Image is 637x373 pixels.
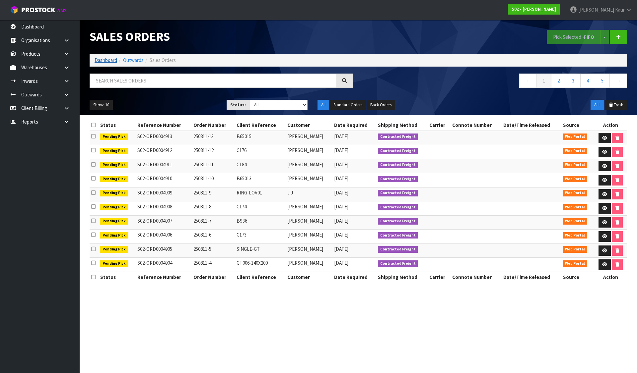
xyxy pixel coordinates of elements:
[286,215,332,230] td: [PERSON_NAME]
[136,215,192,230] td: S02-ORD0004907
[502,120,561,131] th: Date/Time Released
[192,187,235,201] td: 250811-9
[563,176,588,183] span: Web Portal
[192,159,235,173] td: 250811-11
[95,57,117,63] a: Dashboard
[21,6,55,14] span: ProStock
[566,74,581,88] a: 3
[136,187,192,201] td: S02-ORD0004909
[591,100,604,110] button: ALL
[100,190,128,196] span: Pending Pick
[192,272,235,282] th: Order Number
[378,176,418,183] span: Contracted Freight
[615,7,625,13] span: Kaur
[551,74,566,88] a: 2
[235,258,286,272] td: GT006-140X200
[100,204,128,211] span: Pending Pick
[286,243,332,258] td: [PERSON_NAME]
[594,272,627,282] th: Action
[563,204,588,211] span: Web Portal
[580,74,595,88] a: 4
[334,246,348,252] span: [DATE]
[192,243,235,258] td: 250811-5
[561,120,594,131] th: Source
[502,272,561,282] th: Date/Time Released
[286,173,332,187] td: [PERSON_NAME]
[334,189,348,196] span: [DATE]
[100,232,128,239] span: Pending Pick
[90,100,113,110] button: Show: 10
[609,74,627,88] a: →
[136,201,192,216] td: S02-ORD0004908
[563,190,588,196] span: Web Portal
[192,145,235,159] td: 250811-12
[367,100,395,110] button: Back Orders
[584,34,594,40] strong: FIFO
[286,131,332,145] td: [PERSON_NAME]
[378,148,418,154] span: Contracted Freight
[100,162,128,168] span: Pending Pick
[334,260,348,266] span: [DATE]
[90,30,353,43] h1: Sales Orders
[332,120,376,131] th: Date Required
[378,260,418,267] span: Contracted Freight
[100,246,128,253] span: Pending Pick
[136,120,192,131] th: Reference Number
[363,74,627,90] nav: Page navigation
[123,57,144,63] a: Outwards
[334,161,348,168] span: [DATE]
[428,272,451,282] th: Carrier
[286,159,332,173] td: [PERSON_NAME]
[451,272,502,282] th: Connote Number
[235,145,286,159] td: C176
[563,260,588,267] span: Web Portal
[563,232,588,239] span: Web Portal
[286,272,332,282] th: Customer
[286,187,332,201] td: J J
[286,145,332,159] td: [PERSON_NAME]
[136,258,192,272] td: S02-ORD0004904
[330,100,366,110] button: Standard Orders
[136,272,192,282] th: Reference Number
[519,74,537,88] a: ←
[334,133,348,139] span: [DATE]
[192,201,235,216] td: 250811-8
[192,230,235,244] td: 250811-6
[376,120,428,131] th: Shipping Method
[378,218,418,225] span: Contracted Freight
[56,7,67,14] small: WMS
[378,133,418,140] span: Contracted Freight
[286,120,332,131] th: Customer
[318,100,329,110] button: All
[547,30,601,44] button: Pick Selected -FIFO
[563,148,588,154] span: Web Portal
[235,131,286,145] td: B65015
[334,218,348,224] span: [DATE]
[332,272,376,282] th: Date Required
[378,204,418,211] span: Contracted Freight
[563,133,588,140] span: Web Portal
[235,120,286,131] th: Client Reference
[563,162,588,168] span: Web Portal
[99,272,135,282] th: Status
[192,120,235,131] th: Order Number
[334,147,348,153] span: [DATE]
[378,162,418,168] span: Contracted Freight
[334,175,348,182] span: [DATE]
[136,145,192,159] td: S02-ORD0004912
[136,243,192,258] td: S02-ORD0004905
[10,6,18,14] img: cube-alt.png
[235,187,286,201] td: RING-LOV01
[150,57,176,63] span: Sales Orders
[561,272,594,282] th: Source
[235,173,286,187] td: B65013
[136,173,192,187] td: S02-ORD0004910
[230,102,246,108] strong: Status:
[428,120,451,131] th: Carrier
[99,120,135,131] th: Status
[192,173,235,187] td: 250811-10
[192,131,235,145] td: 250811-13
[192,215,235,230] td: 250811-7
[286,258,332,272] td: [PERSON_NAME]
[100,260,128,267] span: Pending Pick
